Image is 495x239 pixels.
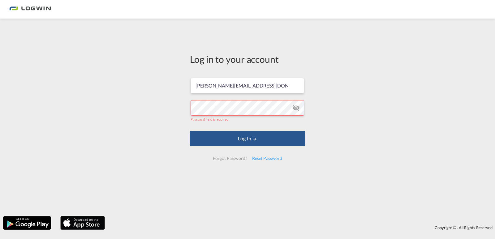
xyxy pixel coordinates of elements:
md-icon: icon-eye-off [292,104,300,112]
div: Forgot Password? [210,153,249,164]
div: Reset Password [250,153,285,164]
img: apple.png [60,216,105,230]
img: bc73a0e0d8c111efacd525e4c8ad7d32.png [9,2,51,16]
button: LOGIN [190,131,305,146]
input: Enter email/phone number [191,78,304,93]
div: Log in to your account [190,53,305,66]
div: Copyright © . All Rights Reserved [108,222,495,233]
span: Password field is required [191,117,228,121]
img: google.png [2,216,52,230]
